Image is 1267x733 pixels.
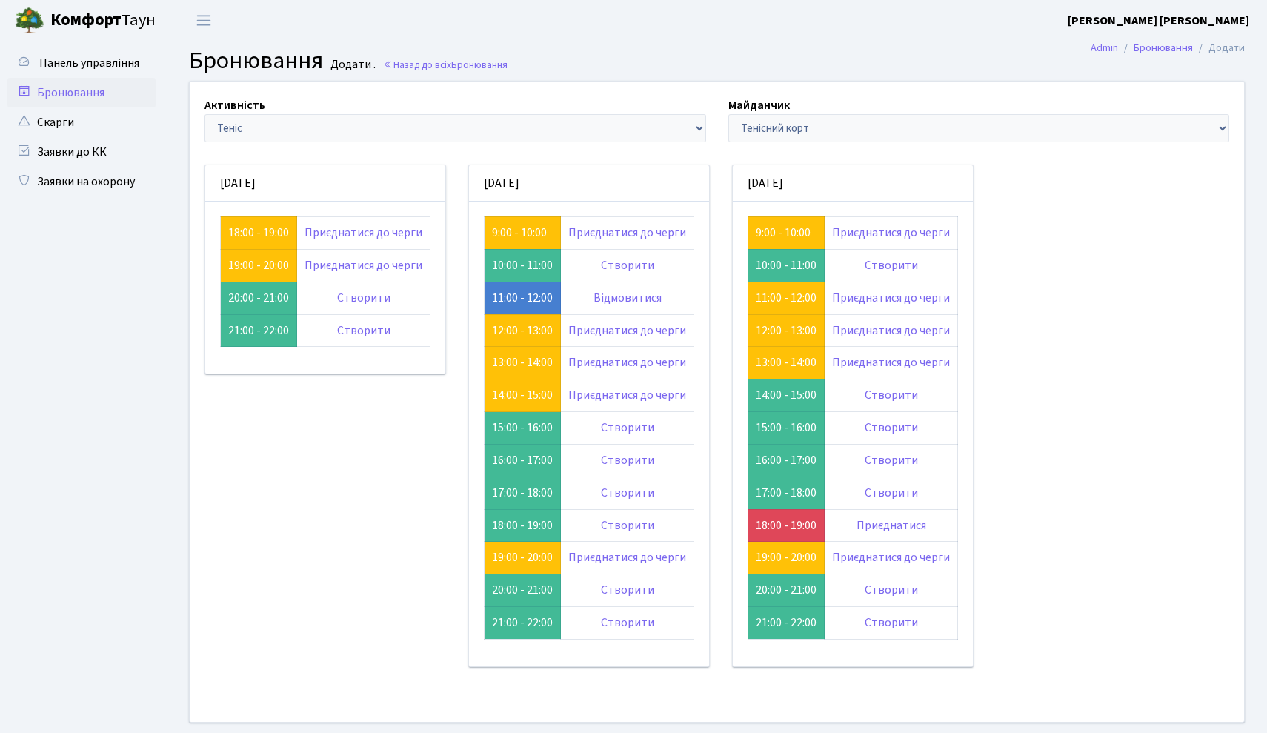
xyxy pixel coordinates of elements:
a: 19:00 - 20:00 [228,257,289,273]
a: 9:00 - 10:00 [756,225,811,241]
a: 13:00 - 14:00 [492,354,553,371]
a: Заявки на охорону [7,167,156,196]
a: 12:00 - 13:00 [492,322,553,339]
td: 21:00 - 22:00 [221,314,297,347]
a: Панель управління [7,48,156,78]
a: Створити [601,517,654,534]
td: 20:00 - 21:00 [748,574,825,607]
a: Скарги [7,107,156,137]
a: Приєднатися до черги [305,225,422,241]
td: 16:00 - 17:00 [485,444,561,477]
a: Приєднатися до черги [832,322,950,339]
a: Заявки до КК [7,137,156,167]
td: 20:00 - 21:00 [485,574,561,607]
li: Додати [1193,40,1245,56]
label: Активність [204,96,265,114]
a: 14:00 - 15:00 [492,387,553,403]
div: [DATE] [205,165,445,202]
a: Створити [601,419,654,436]
span: Бронювання [189,44,323,78]
a: Admin [1091,40,1118,56]
a: 12:00 - 13:00 [756,322,817,339]
a: Бронювання [1134,40,1193,56]
b: [PERSON_NAME] [PERSON_NAME] [1068,13,1249,29]
a: Створити [601,257,654,273]
a: Створити [601,452,654,468]
a: Створити [865,452,918,468]
img: logo.png [15,6,44,36]
b: Комфорт [50,8,122,32]
a: Приєднатися до черги [568,549,686,565]
a: Створити [337,290,390,306]
a: Приєднатися [857,517,926,534]
td: 18:00 - 19:00 [485,509,561,542]
a: 13:00 - 14:00 [756,354,817,371]
a: Назад до всіхБронювання [383,58,508,72]
div: [DATE] [469,165,709,202]
a: Створити [865,582,918,598]
a: Бронювання [7,78,156,107]
a: Приєднатися до черги [568,387,686,403]
td: 10:00 - 11:00 [748,249,825,282]
td: 14:00 - 15:00 [748,379,825,412]
div: [DATE] [733,165,973,202]
a: 18:00 - 19:00 [228,225,289,241]
small: Додати . [327,58,376,72]
a: [PERSON_NAME] [PERSON_NAME] [1068,12,1249,30]
a: 19:00 - 20:00 [492,549,553,565]
span: Бронювання [451,58,508,72]
a: 18:00 - 19:00 [756,517,817,534]
label: Майданчик [728,96,790,114]
td: 15:00 - 16:00 [485,412,561,445]
nav: breadcrumb [1068,33,1267,64]
td: 17:00 - 18:00 [748,477,825,509]
a: Створити [601,582,654,598]
a: 9:00 - 10:00 [492,225,547,241]
a: Створити [865,257,918,273]
span: Таун [50,8,156,33]
td: 21:00 - 22:00 [748,607,825,640]
a: Відмовитися [593,290,662,306]
a: Приєднатися до черги [568,354,686,371]
span: Панель управління [39,55,139,71]
a: Створити [865,419,918,436]
a: Створити [337,322,390,339]
a: 19:00 - 20:00 [756,549,817,565]
td: 20:00 - 21:00 [221,282,297,314]
a: Створити [601,485,654,501]
a: 11:00 - 12:00 [756,290,817,306]
a: Створити [601,614,654,631]
td: 16:00 - 17:00 [748,444,825,477]
a: Приєднатися до черги [832,290,950,306]
a: Створити [865,614,918,631]
a: Приєднатися до черги [568,322,686,339]
td: 10:00 - 11:00 [485,249,561,282]
td: 15:00 - 16:00 [748,412,825,445]
a: Приєднатися до черги [832,354,950,371]
td: 17:00 - 18:00 [485,477,561,509]
a: Приєднатися до черги [832,549,950,565]
a: Приєднатися до черги [832,225,950,241]
td: 21:00 - 22:00 [485,607,561,640]
a: Приєднатися до черги [305,257,422,273]
a: Створити [865,485,918,501]
a: 11:00 - 12:00 [492,290,553,306]
a: Приєднатися до черги [568,225,686,241]
a: Створити [865,387,918,403]
button: Переключити навігацію [185,8,222,33]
